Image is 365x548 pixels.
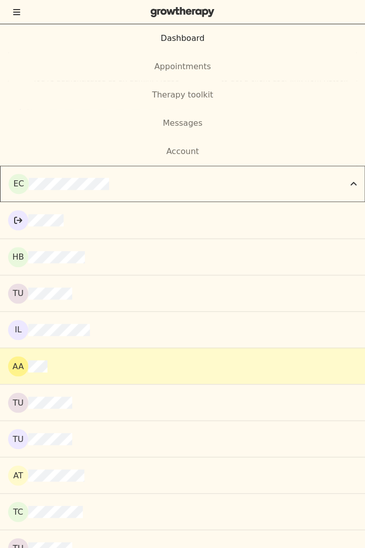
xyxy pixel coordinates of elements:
div: Dashboard [161,32,204,44]
div: TU [8,429,28,449]
div: IL [8,320,28,340]
div: aa [8,356,28,376]
div: Appointments [154,61,211,73]
div: EC [9,174,29,194]
img: Grow Therapy logo [150,7,215,17]
div: Therapy toolkit [152,89,213,101]
div: HB [8,247,28,267]
div: Messages [163,117,202,129]
div: AT [8,465,28,485]
div: TU [8,392,28,413]
div: Account [166,145,199,158]
button: Toggle menu [12,7,21,17]
div: TU [8,283,28,304]
div: tc [8,502,28,522]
